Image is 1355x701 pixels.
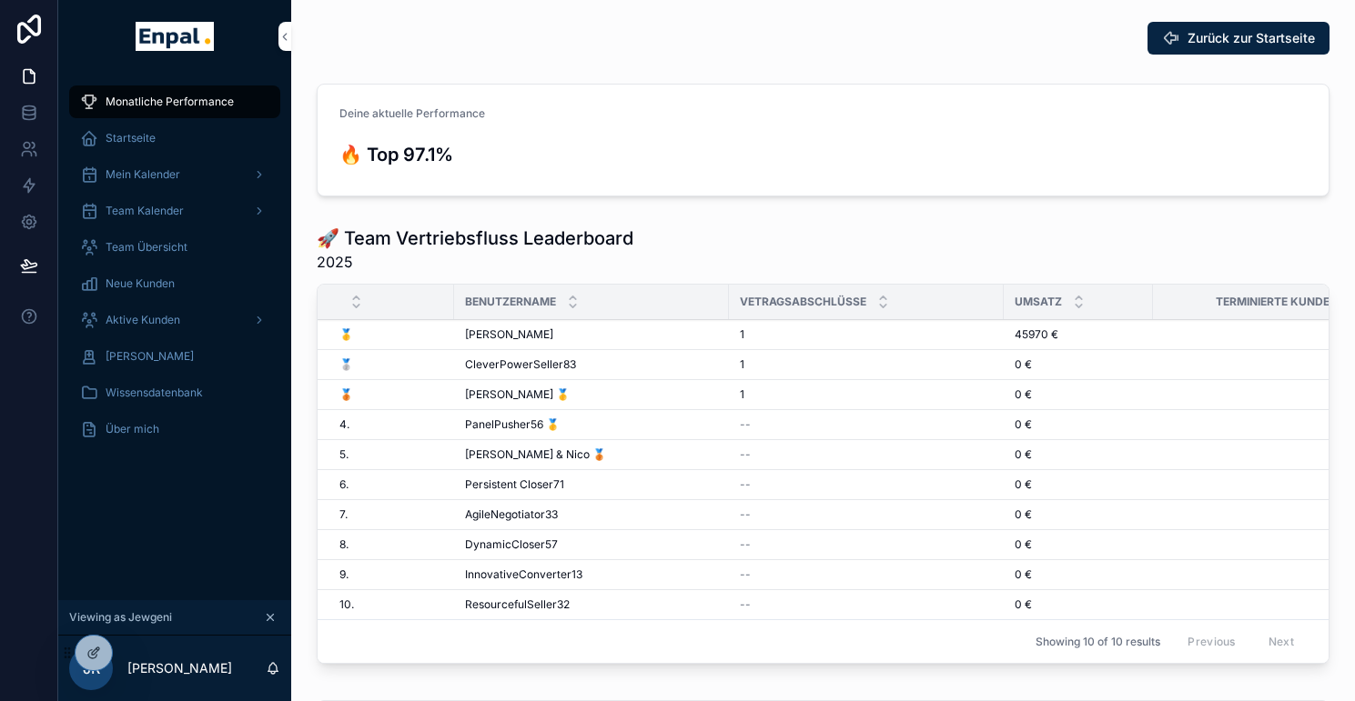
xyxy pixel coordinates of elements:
h3: 🔥 Top 97.1% [339,141,571,168]
a: 0 [1153,567,1350,582]
span: Team Übersicht [106,240,187,255]
span: Monatliche Performance [106,95,234,109]
span: Benutzername [465,295,556,309]
span: 0 € [1015,597,1032,612]
span: 9. [339,567,349,582]
a: 0 € [1015,387,1142,402]
a: 45970 € [1015,327,1142,342]
a: 0 € [1015,417,1142,432]
a: 7. [339,507,443,522]
span: 7. [339,507,348,522]
a: 0 [1153,387,1350,402]
span: Wissensdatenbank [106,386,203,400]
a: InnovativeConverter13 [465,567,718,582]
span: -- [740,447,751,462]
button: Zurück zur Startseite [1148,22,1330,55]
span: Startseite [106,131,156,145]
a: 0 [1153,537,1350,552]
a: 🥈 [339,357,443,372]
span: 45970 € [1015,327,1058,342]
a: 5. [339,447,443,462]
a: 0 € [1015,357,1142,372]
a: Wissensdatenbank [69,376,280,409]
span: Vetragsabschlüsse [740,295,866,309]
span: 0 [1153,507,1350,522]
span: 🥈 [339,357,353,372]
span: 0 € [1015,537,1032,552]
span: -- [740,507,751,522]
span: 4. [339,417,349,432]
span: 0 € [1015,447,1032,462]
span: PanelPusher56 🥇 [465,417,560,432]
a: [PERSON_NAME] [465,327,718,342]
a: -- [740,567,993,582]
span: [PERSON_NAME] 🥇 [465,387,570,402]
a: 0 [1153,447,1350,462]
a: -- [740,537,993,552]
a: 🥉 [339,387,443,402]
a: 0 [1153,597,1350,612]
a: 1 [1153,327,1350,342]
span: -- [740,477,751,492]
span: Viewing as Jewgeni [69,610,172,625]
span: 1 [740,357,744,372]
span: Persistent Closer71 [465,477,564,492]
span: Aktive Kunden [106,313,180,327]
a: Team Übersicht [69,231,280,264]
span: Umsatz [1015,295,1062,309]
a: 0 [1153,417,1350,432]
span: 1 [740,387,744,402]
a: [PERSON_NAME] & Nico 🥉 [465,447,718,462]
span: 0 € [1015,507,1032,522]
a: Team Kalender [69,195,280,227]
a: -- [740,447,993,462]
span: Mein Kalender [106,167,180,182]
a: 0 [1153,477,1350,492]
a: 10. [339,597,443,612]
span: Über mich [106,422,159,436]
span: InnovativeConverter13 [465,567,582,582]
a: 1 [740,387,993,402]
span: [PERSON_NAME] [465,327,553,342]
span: CleverPowerSeller83 [465,357,576,372]
a: 9. [339,567,443,582]
a: [PERSON_NAME] [69,340,280,373]
a: 0 € [1015,447,1142,462]
a: CleverPowerSeller83 [465,357,718,372]
span: 2025 [317,251,633,273]
span: 🥇 [339,327,353,342]
span: Deine aktuelle Performance [339,106,485,120]
span: AgileNegotiator33 [465,507,558,522]
h1: 🚀 Team Vertriebsfluss Leaderboard [317,225,633,251]
a: 4. [339,417,443,432]
a: -- [740,477,993,492]
a: 0 [1153,357,1350,372]
div: scrollable content [58,73,291,469]
a: 0 € [1015,567,1142,582]
span: 0 € [1015,357,1032,372]
a: 1 [740,327,993,342]
a: DynamicCloser57 [465,537,718,552]
a: ResourcefulSeller32 [465,597,718,612]
span: 5. [339,447,349,462]
a: AgileNegotiator33 [465,507,718,522]
span: DynamicCloser57 [465,537,558,552]
a: 0 € [1015,477,1142,492]
span: 0 € [1015,387,1032,402]
span: Showing 10 of 10 results [1036,635,1160,649]
span: 🥉 [339,387,353,402]
span: Terminierte Kunden [1216,295,1338,309]
span: 10. [339,597,354,612]
a: Neue Kunden [69,267,280,300]
a: PanelPusher56 🥇 [465,417,718,432]
span: Neue Kunden [106,276,175,291]
a: -- [740,597,993,612]
a: Aktive Kunden [69,304,280,336]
